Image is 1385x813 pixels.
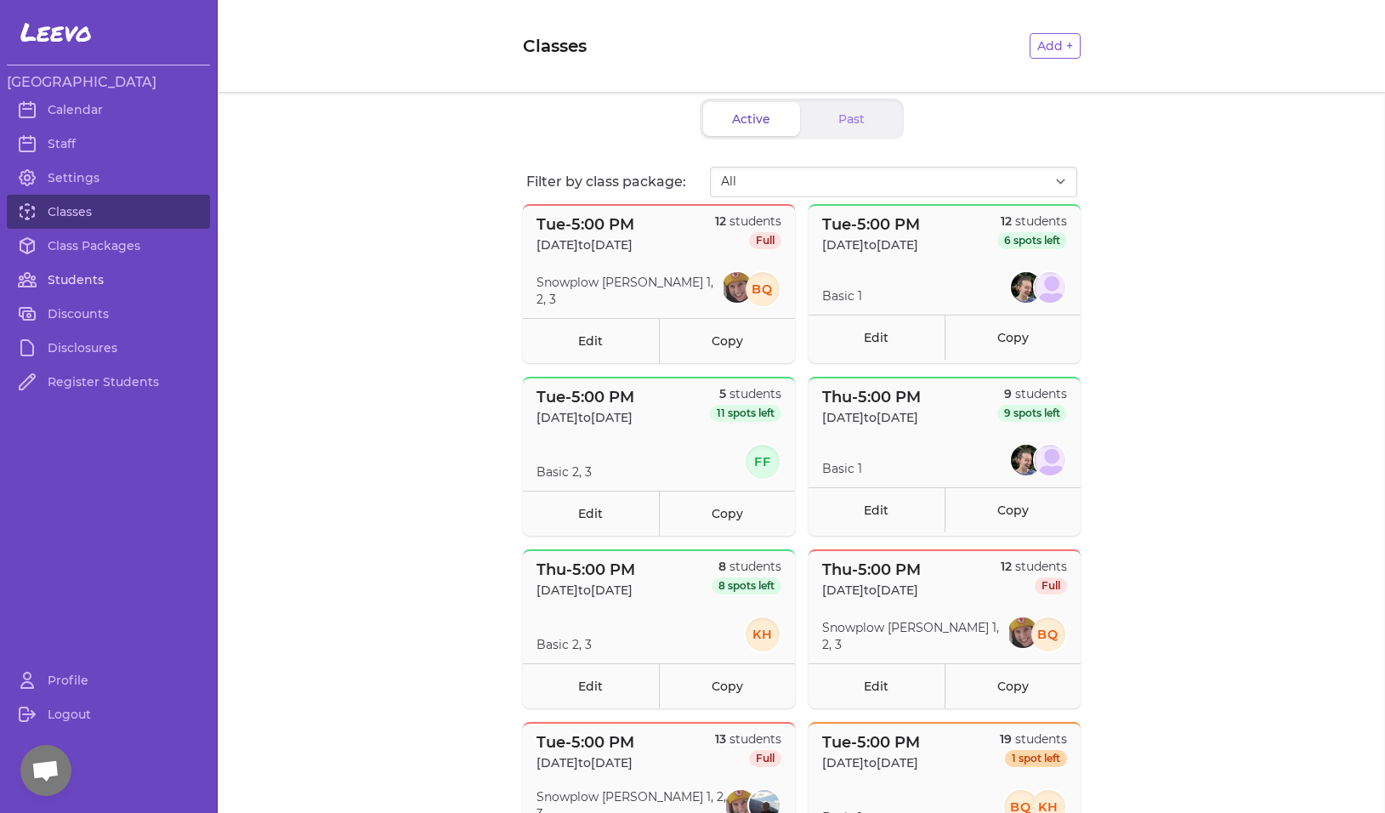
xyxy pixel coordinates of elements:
[536,463,592,480] p: Basic 2, 3
[536,754,634,771] p: [DATE] to [DATE]
[7,127,210,161] a: Staff
[1001,213,1012,229] span: 12
[822,558,921,582] p: Thu - 5:00 PM
[7,365,210,399] a: Register Students
[536,731,634,754] p: Tue - 5:00 PM
[1037,627,1059,642] text: BQ
[7,93,210,127] a: Calendar
[1004,386,1012,401] span: 9
[7,297,210,331] a: Discounts
[822,409,921,426] p: [DATE] to [DATE]
[7,697,210,731] a: Logout
[997,213,1067,230] p: students
[703,102,800,136] button: Active
[715,731,726,747] span: 13
[752,627,773,642] text: KH
[1030,33,1081,59] button: Add +
[718,559,726,574] span: 8
[7,72,210,93] h3: [GEOGRAPHIC_DATA]
[945,315,1081,360] a: Copy
[715,213,726,229] span: 12
[753,454,771,469] text: FF
[712,558,781,575] p: students
[536,236,634,253] p: [DATE] to [DATE]
[719,386,726,401] span: 5
[710,405,781,422] span: 11 spots left
[536,558,635,582] p: Thu - 5:00 PM
[7,195,210,229] a: Classes
[712,577,781,594] span: 8 spots left
[822,731,920,754] p: Tue - 5:00 PM
[7,331,210,365] a: Disclosures
[7,263,210,297] a: Students
[526,172,710,192] p: Filter by class package:
[749,750,781,767] span: Full
[536,636,592,653] p: Basic 2, 3
[20,745,71,796] div: Open chat
[945,487,1081,532] a: Copy
[536,213,634,236] p: Tue - 5:00 PM
[20,17,92,48] span: Leevo
[997,405,1067,422] span: 9 spots left
[536,385,634,409] p: Tue - 5:00 PM
[659,663,795,708] a: Copy
[536,274,724,308] p: Snowplow [PERSON_NAME] 1, 2, 3
[536,582,635,599] p: [DATE] to [DATE]
[523,318,659,363] a: Edit
[822,236,920,253] p: [DATE] to [DATE]
[803,102,900,136] button: Past
[809,663,945,708] a: Edit
[809,487,945,532] a: Edit
[822,582,921,599] p: [DATE] to [DATE]
[710,385,781,402] p: students
[809,315,945,360] a: Edit
[1035,577,1067,594] span: Full
[822,213,920,236] p: Tue - 5:00 PM
[1005,750,1067,767] span: 1 spot left
[523,663,659,708] a: Edit
[7,663,210,697] a: Profile
[536,409,634,426] p: [DATE] to [DATE]
[749,232,781,249] span: Full
[752,281,774,297] text: BQ
[523,491,659,536] a: Edit
[822,385,921,409] p: Thu - 5:00 PM
[7,161,210,195] a: Settings
[945,663,1081,708] a: Copy
[822,754,920,771] p: [DATE] to [DATE]
[7,229,210,263] a: Class Packages
[659,491,795,536] a: Copy
[1001,558,1067,575] p: students
[997,232,1067,249] span: 6 spots left
[822,460,862,477] p: Basic 1
[997,385,1067,402] p: students
[659,318,795,363] a: Copy
[1000,731,1012,747] span: 19
[822,287,862,304] p: Basic 1
[822,619,1009,653] p: Snowplow [PERSON_NAME] 1, 2, 3
[1001,559,1012,574] span: 12
[715,213,781,230] p: students
[715,731,781,748] p: students
[1000,731,1067,748] p: students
